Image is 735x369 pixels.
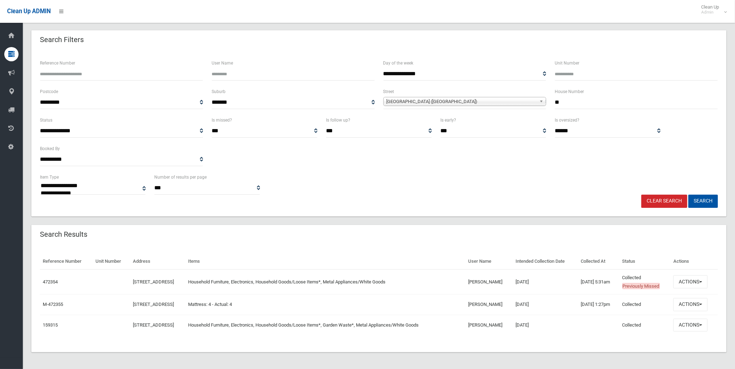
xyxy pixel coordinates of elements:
label: Suburb [212,88,226,96]
label: Status [40,116,52,124]
th: Unit Number [93,253,130,270]
label: Street [383,88,394,96]
th: Status [620,253,671,270]
header: Search Filters [31,33,92,47]
label: Is missed? [212,116,232,124]
th: Address [130,253,185,270]
label: Is oversized? [555,116,579,124]
label: Reference Number [40,59,75,67]
a: [STREET_ADDRESS] [133,279,174,285]
td: [DATE] [513,294,578,315]
label: Unit Number [555,59,579,67]
button: Search [688,195,718,208]
label: Day of the week [383,59,414,67]
button: Actions [673,298,708,311]
span: Clean Up [698,4,726,15]
td: Collected [620,270,671,294]
label: Number of results per page [154,173,207,181]
label: User Name [212,59,233,67]
td: [PERSON_NAME] [466,270,513,294]
th: Reference Number [40,253,93,270]
small: Admin [701,10,719,15]
td: [DATE] [513,270,578,294]
label: Booked By [40,145,60,153]
td: Mattress: 4 - Actual: 4 [185,294,466,315]
th: Actions [671,253,718,270]
label: Is follow up? [326,116,350,124]
th: Items [185,253,466,270]
th: Collected At [578,253,619,270]
td: Collected [620,294,671,315]
th: User Name [466,253,513,270]
label: Item Type [40,173,59,181]
a: Clear Search [641,195,687,208]
header: Search Results [31,227,96,241]
a: 472354 [43,279,58,285]
td: [DATE] 1:27pm [578,294,619,315]
a: 159315 [43,322,58,328]
td: [DATE] [513,315,578,335]
a: [STREET_ADDRESS] [133,322,174,328]
td: Collected [620,315,671,335]
span: Previously Missed [622,283,660,289]
td: Household Furniture, Electronics, Household Goods/Loose Items*, Garden Waste*, Metal Appliances/W... [185,315,466,335]
td: Household Furniture, Electronics, Household Goods/Loose Items*, Metal Appliances/White Goods [185,270,466,294]
td: [DATE] 5:31am [578,270,619,294]
td: [PERSON_NAME] [466,294,513,315]
a: [STREET_ADDRESS] [133,302,174,307]
button: Actions [673,275,708,288]
label: Is early? [440,116,456,124]
th: Intended Collection Date [513,253,578,270]
label: House Number [555,88,584,96]
span: Clean Up ADMIN [7,8,51,15]
button: Actions [673,319,708,332]
span: [GEOGRAPHIC_DATA] ([GEOGRAPHIC_DATA]) [387,97,537,106]
td: [PERSON_NAME] [466,315,513,335]
label: Postcode [40,88,58,96]
a: M-472355 [43,302,63,307]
